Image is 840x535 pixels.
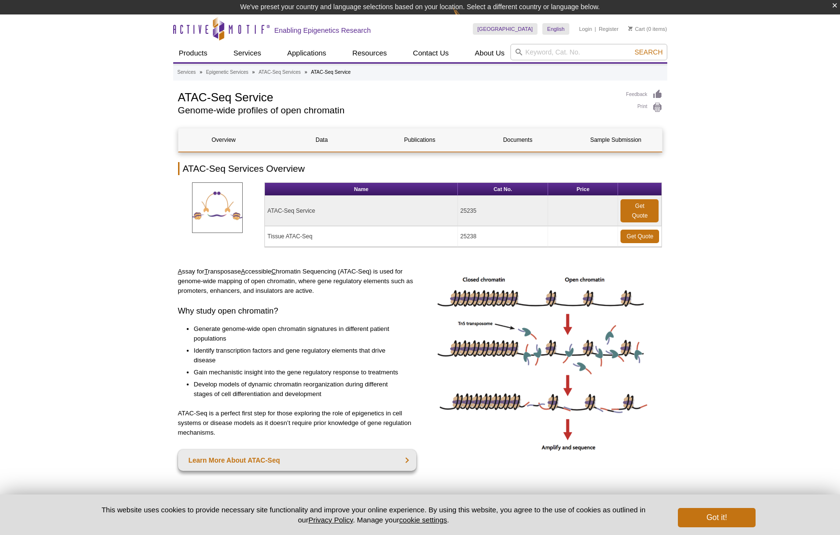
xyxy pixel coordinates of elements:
[178,450,417,471] a: Learn More About ATAC-Seq
[228,44,267,62] a: Services
[200,69,203,75] li: »
[265,196,458,226] td: ATAC-Seq Service
[458,226,548,247] td: 25238
[570,128,661,151] a: Sample Submission
[434,267,651,454] img: ATAC-Seq image
[241,268,245,275] u: A
[311,69,351,75] li: ATAC-Seq Service
[620,230,659,243] a: Get Quote
[275,26,371,35] h2: Enabling Epigenetics Research
[206,68,248,77] a: Epigenetic Services
[579,26,592,32] a: Login
[620,199,659,222] a: Get Quote
[178,68,196,77] a: Services
[281,44,332,62] a: Applications
[473,23,538,35] a: [GEOGRAPHIC_DATA]
[453,7,479,30] img: Change Here
[458,196,548,226] td: 25235
[469,44,510,62] a: About Us
[178,162,662,175] h2: ATAC-Seq Services Overview
[304,69,307,75] li: »
[178,267,417,296] p: ssay for ransposase ccessible hromatin Sequencing (ATAC-Seq) is used for genome-wide mapping of o...
[178,409,417,438] p: ATAC-Seq is a perfect first step for those exploring the role of epigenetics in cell systems or d...
[192,182,243,233] img: ATAC-SeqServices
[542,23,569,35] a: English
[472,128,563,151] a: Documents
[628,23,667,35] li: (0 items)
[204,268,208,275] u: T
[276,128,367,151] a: Data
[626,89,662,100] a: Feedback
[178,305,417,317] h3: Why study open chromatin?
[194,380,407,399] li: Develop models of dynamic chromatin reorganization during different stages of cell differentiatio...
[628,26,633,31] img: Your Cart
[173,44,213,62] a: Products
[634,48,662,56] span: Search
[374,128,465,151] a: Publications
[407,44,454,62] a: Contact Us
[178,268,182,275] u: A
[308,516,353,524] a: Privacy Policy
[346,44,393,62] a: Resources
[194,368,407,377] li: Gain mechanistic insight into the gene regulatory response to treatments
[595,23,596,35] li: |
[252,69,255,75] li: »
[85,505,662,525] p: This website uses cookies to provide necessary site functionality and improve your online experie...
[178,89,617,104] h1: ATAC-Seq Service
[271,268,276,275] u: C
[259,68,301,77] a: ATAC-Seq Services
[194,324,407,343] li: Generate genome-wide open chromatin signatures in different patient populations
[194,346,407,365] li: Identify transcription factors and gene regulatory elements that drive disease
[179,128,269,151] a: Overview
[510,44,667,60] input: Keyword, Cat. No.
[626,102,662,113] a: Print
[628,26,645,32] a: Cart
[548,183,618,196] th: Price
[265,226,458,247] td: Tissue ATAC-Seq
[599,26,619,32] a: Register
[265,183,458,196] th: Name
[178,106,617,115] h2: Genome-wide profiles of open chromatin
[678,508,755,527] button: Got it!
[399,516,447,524] button: cookie settings
[632,48,665,56] button: Search
[458,183,548,196] th: Cat No.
